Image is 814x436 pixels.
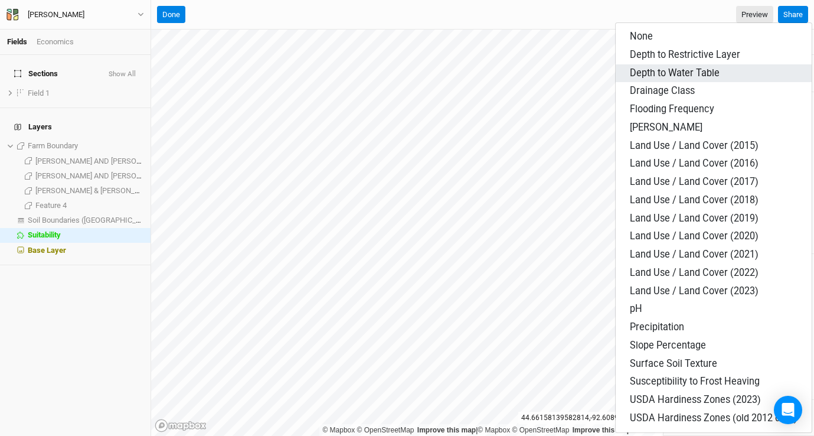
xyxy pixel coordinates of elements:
[630,85,695,96] span: Drainage Class
[28,9,84,21] div: Bronson Stone
[778,6,808,24] button: Share
[35,186,143,196] div: CHAD & SARAH STONE TRUST AGREEMENT
[28,230,61,239] span: Suitability
[6,8,145,21] button: [PERSON_NAME]
[35,171,143,181] div: CHAD AND SARAH STONE TRUST
[35,157,143,166] div: CHAD AND SARAH STONE TRUST
[7,37,27,46] a: Fields
[630,358,717,369] span: Surface Soil Texture
[630,31,653,42] span: None
[28,141,78,150] span: Farm Boundary
[37,37,74,47] div: Economics
[35,201,143,210] div: Feature 4
[630,122,702,133] span: [PERSON_NAME]
[630,158,759,169] span: Land Use / Land Cover (2016)
[322,426,355,434] a: Mapbox
[14,69,58,79] span: Sections
[630,394,761,405] span: USDA Hardiness Zones (2023)
[28,216,159,224] span: Soil Boundaries ([GEOGRAPHIC_DATA])
[774,396,802,424] div: Open Intercom Messenger
[28,216,143,225] div: Soil Boundaries (US)
[512,426,570,434] a: OpenStreetMap
[35,201,67,210] span: Feature 4
[630,230,759,242] span: Land Use / Land Cover (2020)
[736,6,773,24] a: Preview
[28,141,143,151] div: Farm Boundary
[630,285,759,297] span: Land Use / Land Cover (2023)
[630,412,797,424] span: USDA Hardiness Zones (old 2012 data)
[28,246,66,255] span: Base Layer
[35,157,193,165] span: [PERSON_NAME] AND [PERSON_NAME] TRUST
[630,67,720,79] span: Depth to Water Table
[35,171,193,180] span: [PERSON_NAME] AND [PERSON_NAME] TRUST
[35,186,228,195] span: [PERSON_NAME] & [PERSON_NAME] TRUST AGREEMENT
[518,412,663,424] div: 44.66158139582814 , -92.60893773199264
[630,103,714,115] span: Flooding Frequency
[630,376,760,387] span: Susceptibility to Frost Heaving
[28,9,84,21] div: [PERSON_NAME]
[28,89,50,97] span: Field 1
[28,246,143,255] div: Base Layer
[157,6,185,24] button: Done
[28,89,143,98] div: Field 1
[108,70,136,79] button: Show All
[630,194,759,206] span: Land Use / Land Cover (2018)
[322,424,660,436] div: |
[7,115,143,139] h4: Layers
[357,426,414,434] a: OpenStreetMap
[28,230,143,240] div: Suitability
[630,321,684,333] span: Precipitation
[630,340,706,351] span: Slope Percentage
[417,426,476,434] a: Improve this map
[630,267,759,278] span: Land Use / Land Cover (2022)
[151,30,663,436] canvas: Map
[630,249,759,260] span: Land Use / Land Cover (2021)
[630,213,759,224] span: Land Use / Land Cover (2019)
[155,419,207,432] a: Mapbox logo
[630,140,759,151] span: Land Use / Land Cover (2015)
[630,176,759,187] span: Land Use / Land Cover (2017)
[630,303,642,314] span: pH
[478,426,510,434] a: Mapbox
[573,426,631,434] a: Improve this map
[630,49,740,60] span: Depth to Restrictive Layer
